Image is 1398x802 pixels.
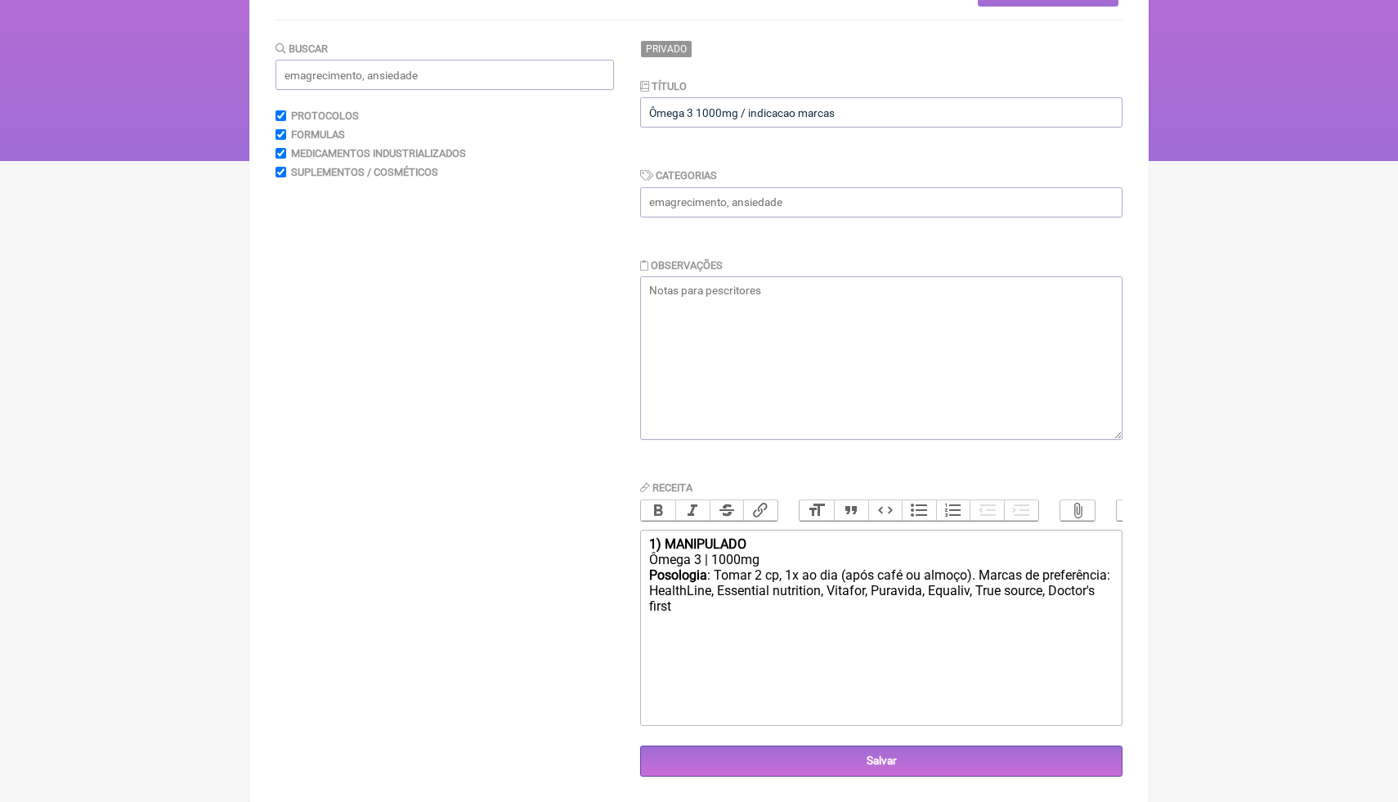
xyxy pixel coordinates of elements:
button: Italic [675,500,710,522]
button: Attach Files [1060,500,1095,522]
div: Ômega 3 | 1000mg [649,552,1113,567]
input: emagrecimento, ansiedade [640,187,1122,217]
button: Quote [834,500,868,522]
div: : Tomar 2 cp, 1x ao dia (após café ou almoço). Marcas de preferência: HealthLine, Essential nutri... [649,567,1113,631]
label: Observações [640,259,723,271]
label: Suplementos / Cosméticos [291,166,438,178]
label: Categorias [640,169,717,181]
label: Título [640,80,687,92]
button: Heading [800,500,834,522]
input: emagrecimento, ansiedade [276,60,614,90]
button: Code [868,500,903,522]
button: Bullets [902,500,936,522]
strong: Posologia [649,567,707,583]
button: Increase Level [1004,500,1038,522]
button: Bold [641,500,675,522]
strong: 1) MANIPULADO [649,536,746,552]
label: Medicamentos Industrializados [291,147,466,159]
button: Link [743,500,777,522]
button: Undo [1117,500,1151,522]
label: Receita [640,482,692,494]
label: Buscar [276,43,328,55]
button: Decrease Level [970,500,1004,522]
input: Salvar [640,746,1122,776]
button: Strikethrough [710,500,744,522]
label: Protocolos [291,110,359,122]
button: Numbers [936,500,970,522]
span: Privado [640,40,692,58]
label: Formulas [291,128,345,141]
